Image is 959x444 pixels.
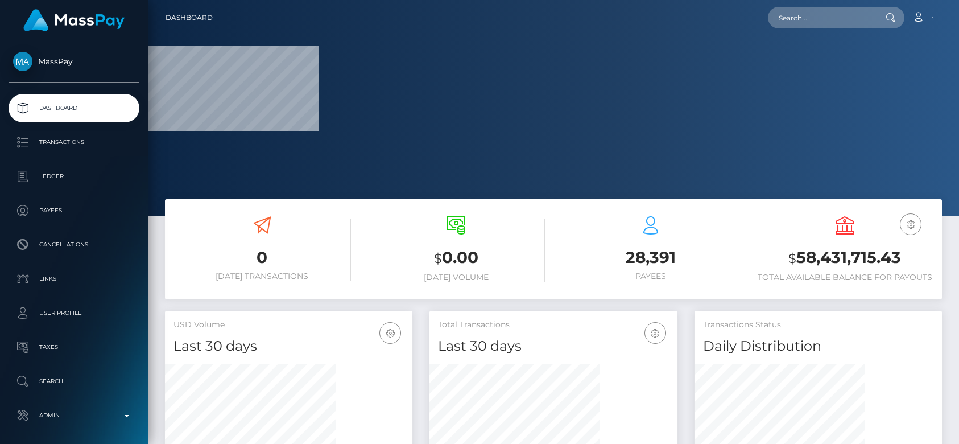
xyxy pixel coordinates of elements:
p: Dashboard [13,100,135,117]
p: User Profile [13,305,135,322]
h4: Last 30 days [438,336,668,356]
p: Taxes [13,339,135,356]
p: Transactions [13,134,135,151]
input: Search... [768,7,875,28]
a: Admin [9,401,139,430]
h6: Total Available Balance for Payouts [757,273,934,282]
a: Transactions [9,128,139,157]
a: User Profile [9,299,139,327]
p: Payees [13,202,135,219]
h3: 28,391 [562,246,739,269]
h3: 0.00 [368,246,545,270]
small: $ [788,250,796,266]
h5: USD Volume [173,319,404,331]
a: Search [9,367,139,396]
h6: [DATE] Volume [368,273,545,282]
a: Dashboard [166,6,213,30]
a: Taxes [9,333,139,361]
a: Links [9,265,139,293]
h5: Total Transactions [438,319,668,331]
img: MassPay [13,52,32,71]
a: Ledger [9,162,139,191]
img: MassPay Logo [23,9,125,31]
h6: Payees [562,272,739,281]
p: Cancellations [13,236,135,253]
h4: Last 30 days [173,336,404,356]
p: Search [13,373,135,390]
p: Ledger [13,168,135,185]
h5: Transactions Status [703,319,933,331]
span: MassPay [9,56,139,67]
h6: [DATE] Transactions [173,272,351,281]
h3: 0 [173,246,351,269]
p: Admin [13,407,135,424]
h3: 58,431,715.43 [757,246,934,270]
h4: Daily Distribution [703,336,933,356]
a: Cancellations [9,231,139,259]
a: Dashboard [9,94,139,122]
small: $ [434,250,442,266]
a: Payees [9,196,139,225]
p: Links [13,270,135,287]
